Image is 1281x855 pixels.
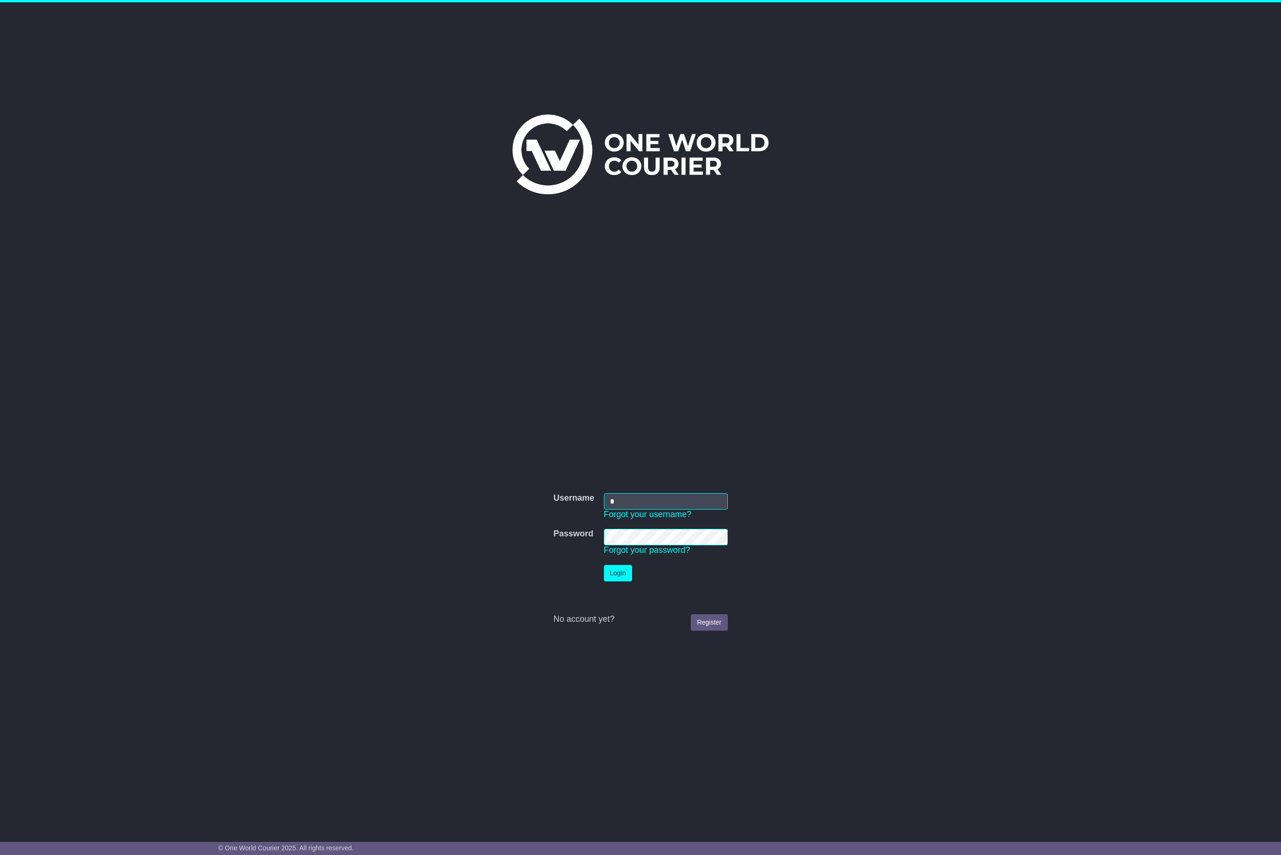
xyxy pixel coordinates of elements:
[604,510,692,519] a: Forgot your username?
[553,493,594,504] label: Username
[604,545,690,555] a: Forgot your password?
[512,115,769,194] img: One World
[218,844,354,852] span: © One World Courier 2025. All rights reserved.
[604,565,632,581] button: Login
[553,614,727,625] div: No account yet?
[553,529,593,539] label: Password
[691,614,727,631] a: Register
